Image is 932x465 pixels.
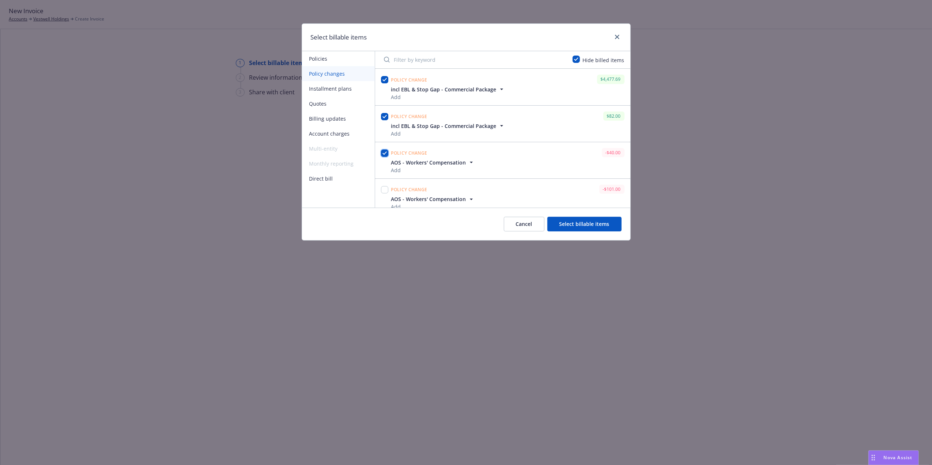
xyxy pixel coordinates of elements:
[391,122,505,130] button: incl EBL & Stop Gap - Commercial Package
[302,126,375,141] button: Account charges
[391,86,505,93] button: incl EBL & Stop Gap - Commercial Package
[391,122,497,130] span: incl EBL & Stop Gap - Commercial Package
[504,217,544,231] button: Cancel
[302,111,375,126] button: Billing updates
[868,450,919,465] button: Nova Assist
[302,51,375,66] button: Policies
[391,203,475,211] span: Add
[302,171,375,186] button: Direct bill
[603,111,625,121] div: $82.00
[302,96,375,111] button: Quotes
[884,454,913,461] span: Nova Assist
[302,141,375,156] span: Multi-entity
[391,93,505,101] span: Add
[869,451,878,465] div: Drag to move
[613,33,622,41] a: close
[583,57,625,64] span: Hide billed items
[391,186,427,193] span: Policy change
[391,159,466,166] span: AOS - Workers' Compensation
[391,195,475,203] button: AOS - Workers' Compensation
[302,156,375,171] span: Monthly reporting
[597,75,625,84] div: $4,477.69
[391,150,427,156] span: Policy change
[302,66,375,81] button: Policy changes
[391,195,466,203] span: AOS - Workers' Compensation
[547,217,622,231] button: Select billable items
[302,81,375,96] button: Installment plans
[391,166,475,174] span: Add
[380,52,568,67] input: Filter by keyword
[391,77,427,83] span: Policy change
[391,130,505,137] span: Add
[599,185,625,194] div: -$101.00
[391,113,427,120] span: Policy change
[602,148,625,157] div: -$40.00
[311,33,367,42] h1: Select billable items
[391,159,475,166] button: AOS - Workers' Compensation
[391,86,497,93] span: incl EBL & Stop Gap - Commercial Package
